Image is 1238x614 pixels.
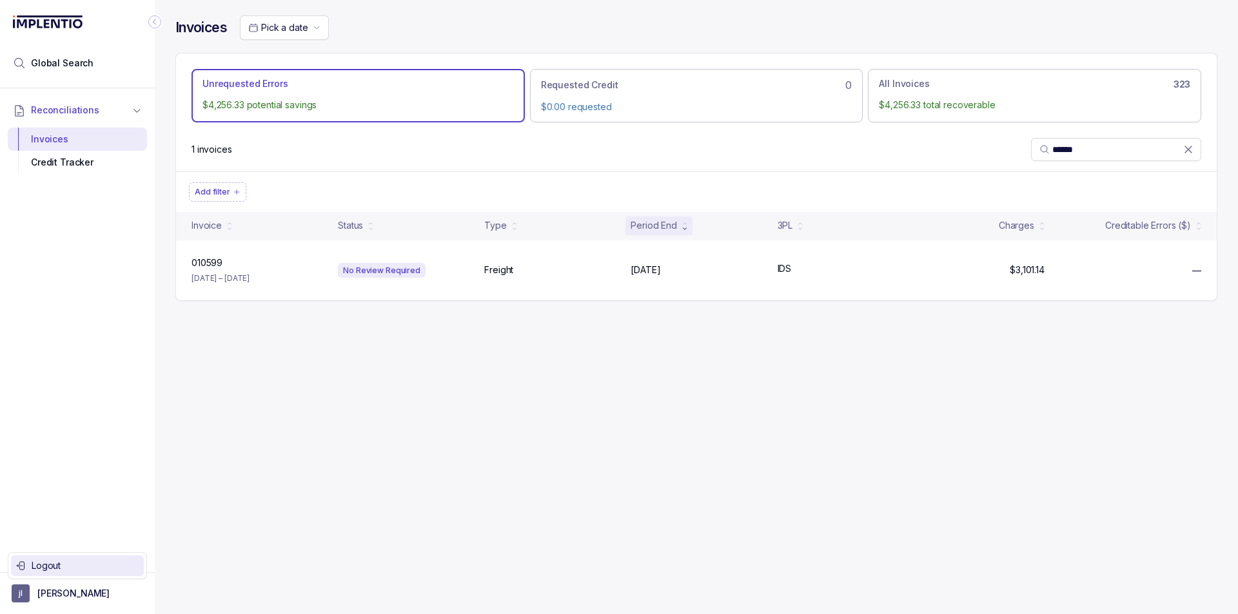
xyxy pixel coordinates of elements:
p: [DATE] [631,264,660,276]
button: Reconciliations [8,96,147,124]
p: $4,256.33 total recoverable [879,99,1190,111]
div: Credit Tracker [18,151,137,174]
div: Status [338,219,363,232]
div: Invoice [192,219,222,232]
div: Reconciliations [8,125,147,177]
h6: 323 [1174,79,1190,90]
p: Logout [32,559,139,572]
span: User initials [12,584,30,602]
span: — [1192,264,1201,277]
p: All Invoices [879,77,929,90]
p: $0.00 requested [541,101,852,113]
ul: Action Tab Group [192,69,1201,122]
div: Creditable Errors ($) [1105,219,1191,232]
p: $3,101.14 [1010,264,1045,276]
div: Collapse Icon [147,14,162,30]
span: Pick a date [261,22,308,33]
search: Date Range Picker [248,21,308,34]
p: Freight [484,264,513,276]
div: Charges [999,219,1034,232]
p: Unrequested Errors [202,77,288,90]
p: $4,256.33 potential savings [202,99,514,111]
ul: Filter Group [189,182,1204,202]
span: Global Search [31,57,93,70]
p: Requested Credit [541,79,618,91]
button: Date Range Picker [240,15,329,40]
span: Reconciliations [31,104,99,117]
button: User initials[PERSON_NAME] [12,584,143,602]
p: [PERSON_NAME] [37,587,110,600]
button: Filter Chip Add filter [189,182,246,202]
p: 1 invoices [192,143,232,156]
p: IDS [778,262,792,275]
div: 3PL [778,219,793,232]
p: 010599 [192,256,222,269]
p: [DATE] – [DATE] [192,272,250,285]
p: Add filter [195,186,230,198]
div: Type [484,219,506,232]
div: Period End [631,219,677,232]
h4: Invoices [175,19,227,37]
div: 0 [541,77,852,93]
div: No Review Required [338,263,426,278]
div: Invoices [18,128,137,151]
div: Remaining page entries [192,143,232,156]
